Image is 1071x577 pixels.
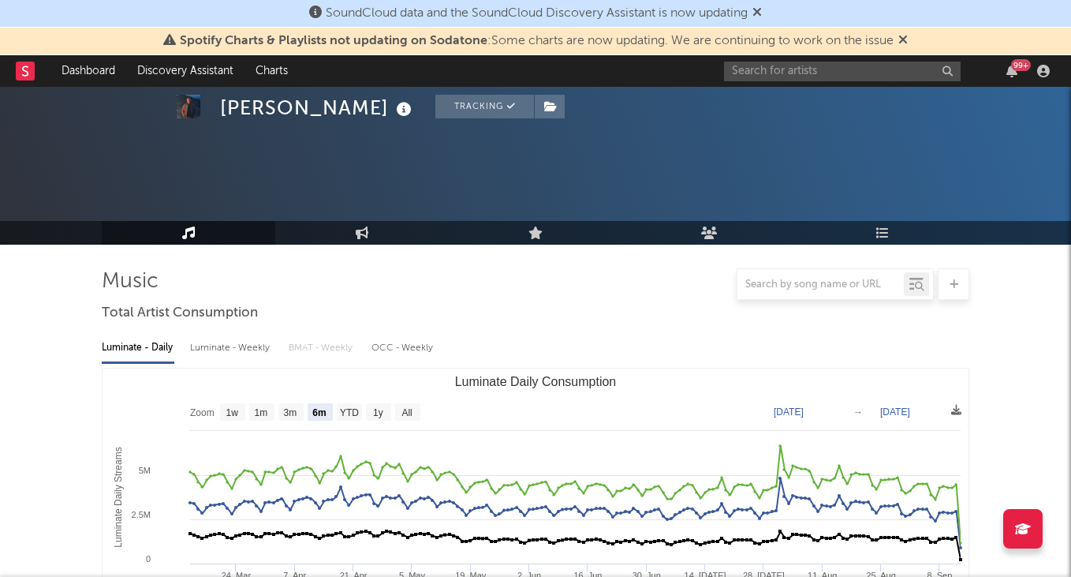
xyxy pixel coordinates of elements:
[774,407,804,418] text: [DATE]
[132,510,151,519] text: 2.5M
[326,7,748,20] span: SoundCloud data and the SoundCloud Discovery Assistant is now updating
[340,407,359,418] text: YTD
[455,375,617,388] text: Luminate Daily Consumption
[180,35,894,47] span: : Some charts are now updating. We are continuing to work on the issue
[102,304,258,323] span: Total Artist Consumption
[853,407,863,418] text: →
[244,55,299,87] a: Charts
[190,335,273,362] div: Luminate - Weekly
[435,95,534,118] button: Tracking
[1006,65,1017,77] button: 99+
[113,447,124,547] text: Luminate Daily Streams
[737,279,904,291] input: Search by song name or URL
[139,466,151,475] text: 5M
[220,95,416,121] div: [PERSON_NAME]
[880,407,910,418] text: [DATE]
[126,55,244,87] a: Discovery Assistant
[401,407,412,418] text: All
[50,55,126,87] a: Dashboard
[146,554,151,564] text: 0
[284,407,297,418] text: 3m
[1011,59,1031,71] div: 99 +
[255,407,268,418] text: 1m
[190,407,215,418] text: Zoom
[752,7,762,20] span: Dismiss
[180,35,487,47] span: Spotify Charts & Playlists not updating on Sodatone
[373,407,383,418] text: 1y
[371,335,435,362] div: OCC - Weekly
[312,407,326,418] text: 6m
[898,35,908,47] span: Dismiss
[226,407,239,418] text: 1w
[724,62,961,81] input: Search for artists
[102,335,174,362] div: Luminate - Daily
